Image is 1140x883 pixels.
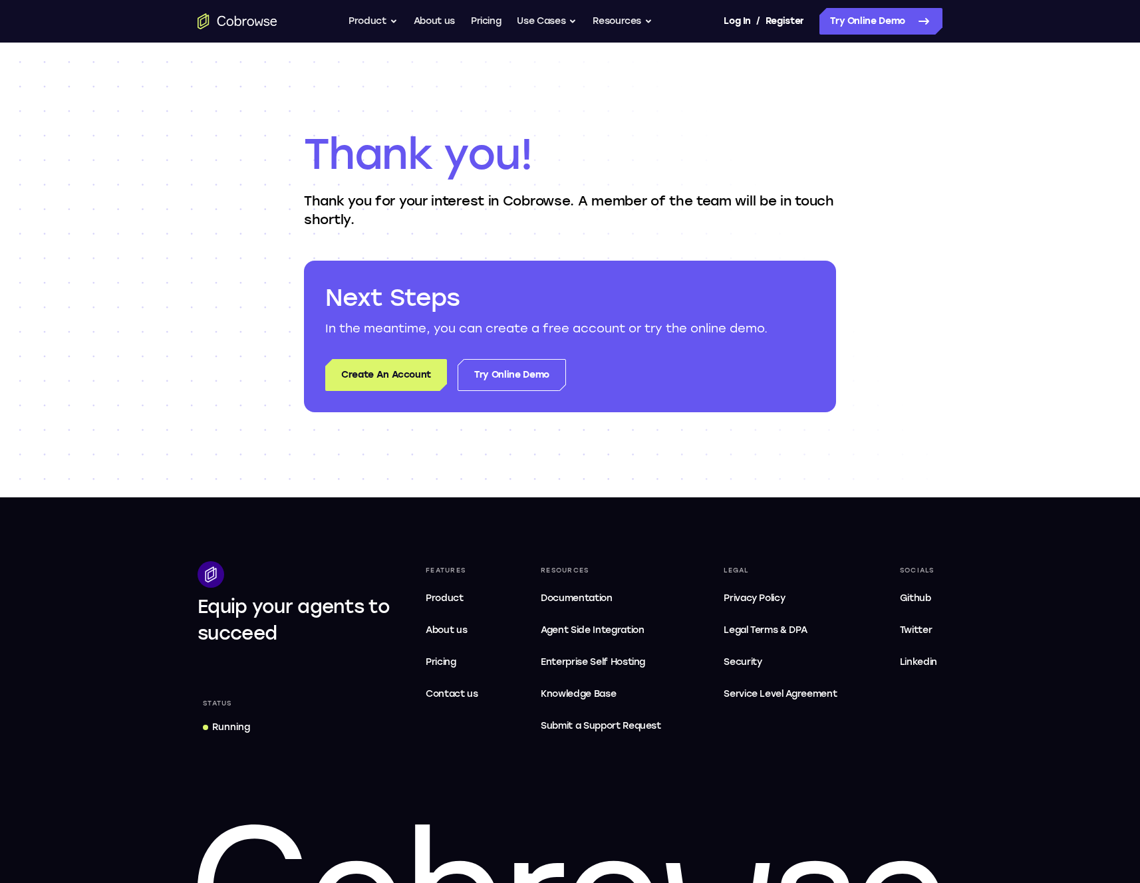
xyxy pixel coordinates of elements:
span: Privacy Policy [724,592,785,604]
a: Try Online Demo [458,359,566,391]
div: Status [198,694,237,713]
span: Agent Side Integration [541,622,661,638]
div: Resources [535,561,666,580]
a: Running [198,715,255,739]
div: Features [420,561,484,580]
span: Linkedin [900,656,937,668]
a: Twitter [895,617,942,644]
a: About us [414,8,455,35]
div: Socials [895,561,942,580]
a: Service Level Agreement [718,681,842,707]
span: Enterprise Self Hosting [541,654,661,670]
span: Submit a Support Request [541,718,661,734]
div: Running [212,721,250,734]
span: About us [426,624,467,636]
span: / [756,13,760,29]
a: Enterprise Self Hosting [535,649,666,676]
button: Product [349,8,398,35]
a: Documentation [535,585,666,612]
a: Github [895,585,942,612]
span: Knowledge Base [541,688,616,699]
a: Pricing [420,649,484,676]
a: Legal Terms & DPA [718,617,842,644]
a: Log In [724,8,750,35]
a: Create An Account [325,359,447,391]
button: Use Cases [517,8,577,35]
span: Equip your agents to succeed [198,595,390,644]
span: Pricing [426,656,456,668]
button: Resources [593,8,652,35]
a: Privacy Policy [718,585,842,612]
p: In the meantime, you can create a free account or try the online demo. [325,319,815,338]
a: Knowledge Base [535,681,666,707]
p: Thank you for your interest in Cobrowse. A member of the team will be in touch shortly. [304,191,836,229]
span: Service Level Agreement [724,686,837,702]
div: Legal [718,561,842,580]
a: Submit a Support Request [535,713,666,739]
span: Github [900,592,931,604]
a: Agent Side Integration [535,617,666,644]
span: Legal Terms & DPA [724,624,807,636]
a: Register [766,8,804,35]
a: Try Online Demo [819,8,942,35]
span: Twitter [900,624,932,636]
a: Product [420,585,484,612]
a: Pricing [471,8,501,35]
span: Product [426,592,464,604]
span: Documentation [541,592,612,604]
a: Contact us [420,681,484,707]
a: Linkedin [895,649,942,676]
h1: Thank you! [304,128,836,181]
span: Security [724,656,762,668]
a: Go to the home page [198,13,277,29]
span: Contact us [426,688,478,699]
a: About us [420,617,484,644]
h2: Next Steps [325,282,815,314]
a: Security [718,649,842,676]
